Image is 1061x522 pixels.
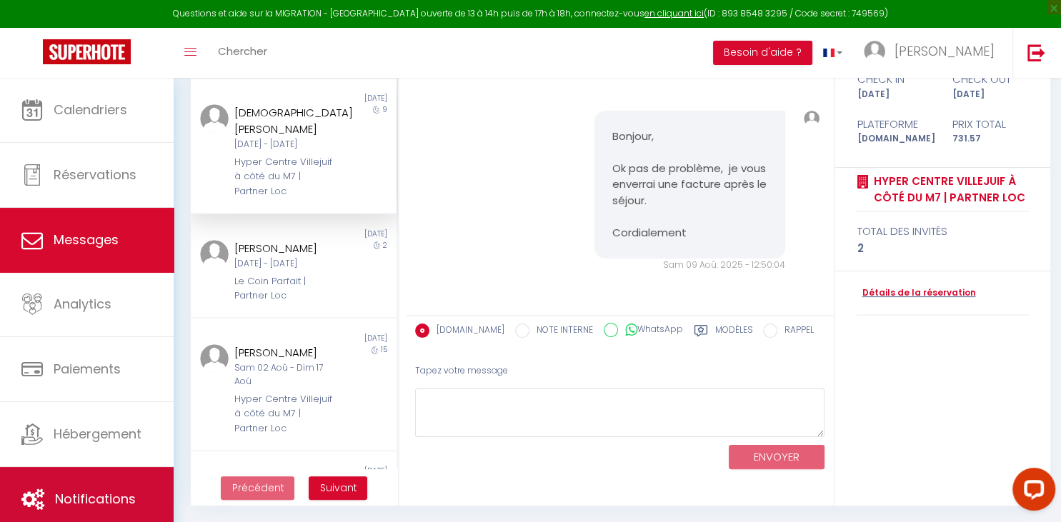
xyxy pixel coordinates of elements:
iframe: LiveChat chat widget [1001,462,1061,522]
label: WhatsApp [618,323,683,338]
div: Hyper Centre Villejuif à côté du M7 | Partner Loc [234,155,336,199]
div: [DATE] [294,93,397,104]
a: Détails de la réservation [857,286,975,300]
img: logout [1027,44,1045,61]
span: 2 [383,240,387,251]
div: total des invités [857,223,1029,240]
label: RAPPEL [777,323,814,339]
div: [DATE] [294,229,397,240]
img: ... [200,104,229,133]
a: Chercher [207,28,278,78]
div: Hyper Centre Villejuif à côté du M7 | Partner Loc [234,392,336,436]
button: Previous [221,476,294,501]
button: Next [309,476,367,501]
div: [DATE] [294,466,397,477]
div: Sam 02 Aoû - Dim 17 Aoû [234,361,336,388]
span: 9 [382,104,387,115]
label: [DOMAIN_NAME] [429,323,504,339]
span: Réservations [54,166,136,184]
span: 15 [381,344,387,355]
div: [PERSON_NAME] [234,240,336,257]
div: [PERSON_NAME] [234,344,336,361]
span: Hébergement [54,425,141,443]
div: check out [943,71,1038,88]
div: [DATE] - [DATE] [234,138,336,151]
label: Modèles [715,323,753,341]
div: [DATE] [943,88,1038,101]
img: ... [200,240,229,268]
label: NOTE INTERNE [529,323,593,339]
span: [PERSON_NAME] [895,42,995,60]
img: Super Booking [43,39,131,64]
a: Hyper Centre Villejuif à côté du M7 | Partner Loc [868,173,1029,206]
div: 731.57 [943,132,1038,146]
span: Chercher [218,44,267,59]
div: [DOMAIN_NAME] [847,132,942,146]
span: Notifications [55,490,136,508]
div: Sam 09 Aoû. 2025 - 12:50:04 [594,259,785,272]
span: Calendriers [54,101,127,119]
button: Besoin d'aide ? [713,41,812,65]
button: ENVOYER [729,445,825,470]
div: [DATE] - [DATE] [234,257,336,271]
div: [DEMOGRAPHIC_DATA][PERSON_NAME] [234,104,336,138]
a: ... [PERSON_NAME] [853,28,1012,78]
div: Plateforme [847,116,942,133]
div: Le Coin Parfait | Partner Loc [234,274,336,303]
div: [DATE] [847,88,942,101]
span: Suivant [319,481,357,495]
img: ... [864,41,885,62]
img: ... [804,111,820,127]
span: Analytics [54,295,111,313]
span: Paiements [54,360,121,378]
div: [DATE] [294,333,397,344]
img: ... [200,344,229,373]
span: Précédent [231,481,284,495]
div: 2 [857,240,1029,257]
div: Tapez votre message [415,353,825,388]
span: Messages [54,231,119,249]
a: en cliquant ici [644,7,704,19]
div: Prix total [943,116,1038,133]
pre: Bonjour, Ok pas de problème, je vous enverrai une facture après le séjour. Cordialement [612,129,767,241]
div: check in [847,71,942,88]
